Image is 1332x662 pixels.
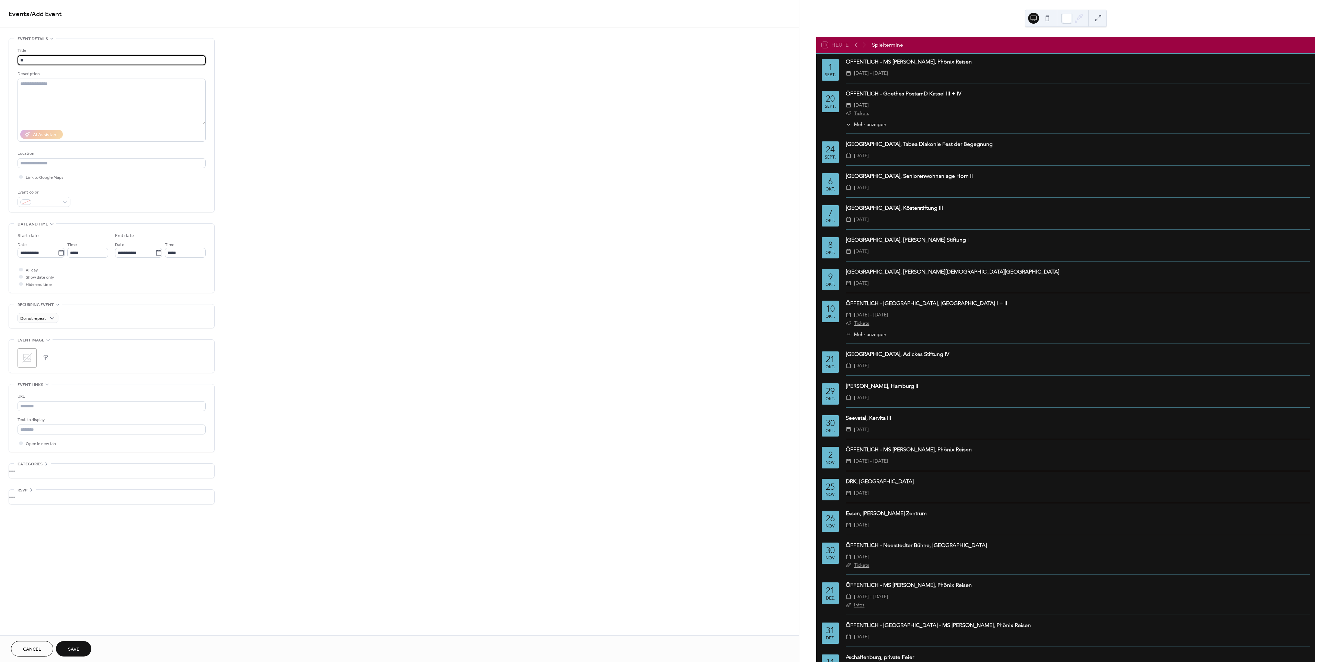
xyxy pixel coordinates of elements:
[826,586,835,595] div: 21
[846,593,851,601] div: ​
[846,58,1310,66] div: ÖFFENTLICH - MS [PERSON_NAME], Phönix Reisen
[846,69,851,78] div: ​
[67,241,77,248] span: Time
[828,451,833,459] div: 2
[826,187,835,191] div: Okt.
[115,232,134,240] div: End date
[826,387,835,395] div: 29
[854,121,886,128] span: Mehr anzeigen
[846,582,972,588] a: ÖFFENTLICH - MS [PERSON_NAME], Phönix Reisen
[846,394,851,402] div: ​
[826,251,835,255] div: Okt.
[826,626,835,635] div: 31
[18,241,27,248] span: Date
[826,304,835,313] div: 10
[854,279,869,288] span: [DATE]
[846,247,851,256] div: ​
[30,8,62,21] span: / Add Event
[846,489,851,497] div: ​
[846,653,1310,661] div: Aschaffenburg, private Feier
[846,268,1310,276] div: [GEOGRAPHIC_DATA], [PERSON_NAME][DEMOGRAPHIC_DATA][GEOGRAPHIC_DATA]
[826,556,835,560] div: Nov.
[68,646,79,653] span: Save
[825,73,836,77] div: Sept.
[826,524,835,529] div: Nov.
[56,641,91,657] button: Save
[846,184,851,192] div: ​
[846,121,886,128] button: ​Mehr anzeigen
[854,553,869,561] span: [DATE]
[18,35,48,43] span: Event details
[828,272,833,281] div: 9
[826,429,835,433] div: Okt.
[846,382,1310,390] div: [PERSON_NAME], Hamburg II
[846,331,851,338] div: ​
[18,189,69,196] div: Event color
[846,279,851,288] div: ​
[846,331,886,338] button: ​Mehr anzeigen
[846,140,1310,148] div: [GEOGRAPHIC_DATA], Tabea Diakonie Fest der Begegnung
[18,47,204,54] div: Title
[872,41,903,49] div: Spieltermine
[846,477,1310,486] div: DRK, [GEOGRAPHIC_DATA]
[20,315,46,323] span: Do not repeat
[115,241,124,248] span: Date
[854,331,886,338] span: Mehr anzeigen
[846,457,851,465] div: ​
[826,492,835,497] div: Nov.
[846,300,1007,306] a: ÖFFENTLICH - [GEOGRAPHIC_DATA], [GEOGRAPHIC_DATA] I + II
[828,209,833,217] div: 7
[854,457,888,465] span: [DATE] - [DATE]
[854,633,869,641] span: [DATE]
[846,542,987,548] a: ÖFFENTLICH - Neerstedter Bühne, [GEOGRAPHIC_DATA]
[18,221,48,228] span: Date and time
[826,546,835,555] div: 30
[854,362,869,370] span: [DATE]
[846,90,961,97] a: ÖFFENTLICH - Goethes PostamD Kassel III + IV
[846,204,1310,212] div: [GEOGRAPHIC_DATA], Kösterstiftung III
[18,150,204,157] div: Location
[18,232,39,240] div: Start date
[18,393,204,400] div: URL
[846,350,1310,358] div: [GEOGRAPHIC_DATA], Adickes Stiftung IV
[846,601,851,609] div: ​
[846,509,1310,518] div: Essen, [PERSON_NAME] Zentrum
[826,365,835,369] div: Okt.
[846,109,851,118] div: ​
[11,641,53,657] a: Cancel
[846,236,1310,244] div: [GEOGRAPHIC_DATA], [PERSON_NAME] Stiftung I
[26,267,38,274] span: All day
[846,633,851,641] div: ​
[846,621,1310,629] div: ÖFFENTLICH - [GEOGRAPHIC_DATA] - MS [PERSON_NAME], Phönix Reisen
[846,101,851,109] div: ​
[854,216,869,224] span: [DATE]
[846,216,851,224] div: ​
[18,381,43,388] span: Event links
[846,521,851,529] div: ​
[854,101,869,109] span: [DATE]
[846,426,851,434] div: ​
[854,247,869,256] span: [DATE]
[854,394,869,402] span: [DATE]
[828,63,833,71] div: 1
[826,397,835,401] div: Okt.
[9,464,214,478] div: •••
[854,426,869,434] span: [DATE]
[826,282,835,287] div: Okt.
[828,241,833,249] div: 8
[846,152,851,160] div: ​
[846,121,851,128] div: ​
[854,521,869,529] span: [DATE]
[854,152,869,160] span: [DATE]
[854,593,888,601] span: [DATE] - [DATE]
[165,241,174,248] span: Time
[854,562,869,568] a: Tickets
[846,414,1310,422] div: Seevetal, Kervita III
[846,561,851,569] div: ​
[826,145,835,154] div: 24
[826,514,835,523] div: 26
[846,311,851,319] div: ​
[846,445,1310,454] div: ÖFFENTLICH - MS [PERSON_NAME], Phönix Reisen
[9,490,214,504] div: •••
[854,320,869,326] a: Tickets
